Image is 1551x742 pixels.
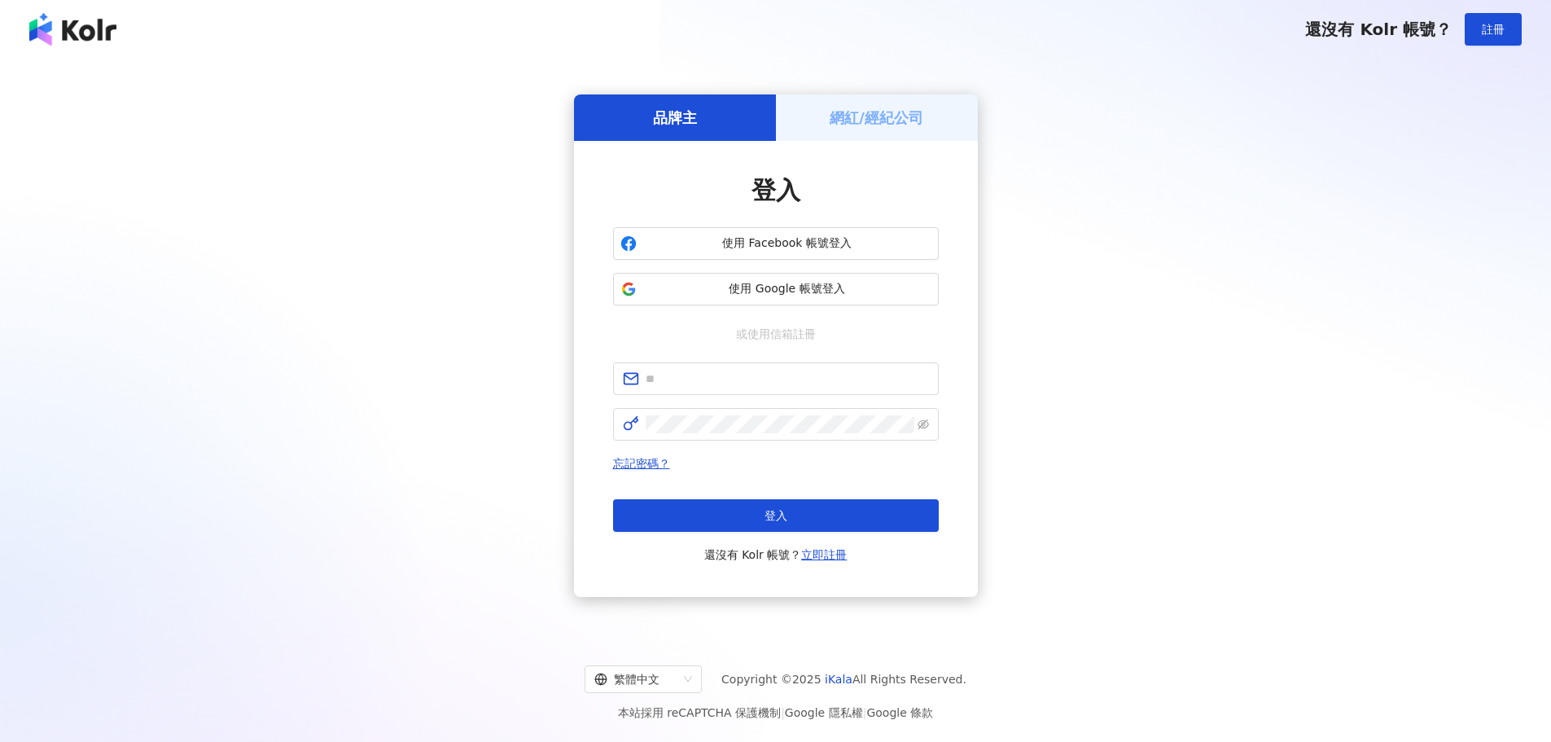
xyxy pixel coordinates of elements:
[643,281,931,297] span: 使用 Google 帳號登入
[830,108,923,128] h5: 網紅/經紀公司
[613,227,939,260] button: 使用 Facebook 帳號登入
[785,706,863,719] a: Google 隱私權
[866,706,933,719] a: Google 條款
[825,673,852,686] a: iKala
[918,419,929,430] span: eye-invisible
[1482,23,1505,36] span: 註冊
[29,13,116,46] img: logo
[801,548,847,561] a: 立即註冊
[751,176,800,204] span: 登入
[704,545,848,564] span: 還沒有 Kolr 帳號？
[613,499,939,532] button: 登入
[653,108,697,128] h5: 品牌主
[721,670,966,689] span: Copyright © 2025 All Rights Reserved.
[613,457,670,470] a: 忘記密碼？
[643,235,931,252] span: 使用 Facebook 帳號登入
[618,703,933,722] span: 本站採用 reCAPTCHA 保護機制
[1465,13,1522,46] button: 註冊
[725,325,827,343] span: 或使用信箱註冊
[1305,20,1452,39] span: 還沒有 Kolr 帳號？
[781,706,785,719] span: |
[613,273,939,305] button: 使用 Google 帳號登入
[594,666,677,692] div: 繁體中文
[863,706,867,719] span: |
[765,509,787,522] span: 登入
